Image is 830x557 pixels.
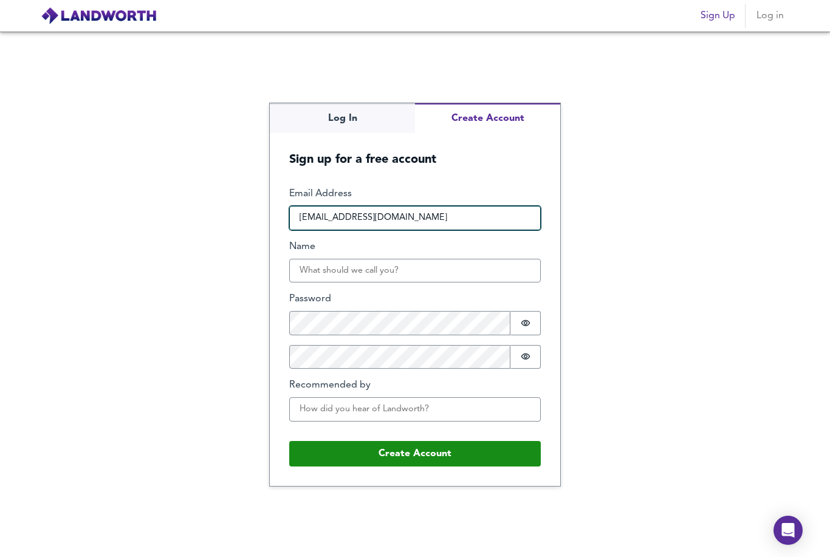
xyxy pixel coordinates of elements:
[755,7,784,24] span: Log in
[701,7,735,24] span: Sign Up
[289,259,541,283] input: What should we call you?
[289,187,541,201] label: Email Address
[510,345,541,369] button: Show password
[270,103,415,133] button: Log In
[289,292,541,306] label: Password
[289,441,541,466] button: Create Account
[750,4,789,28] button: Log in
[289,378,541,392] label: Recommended by
[696,4,740,28] button: Sign Up
[41,7,157,25] img: logo
[510,311,541,335] button: Show password
[289,206,541,230] input: How can we reach you?
[270,133,560,168] h5: Sign up for a free account
[415,103,560,133] button: Create Account
[289,240,541,254] label: Name
[773,516,803,545] div: Open Intercom Messenger
[289,397,541,422] input: How did you hear of Landworth?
